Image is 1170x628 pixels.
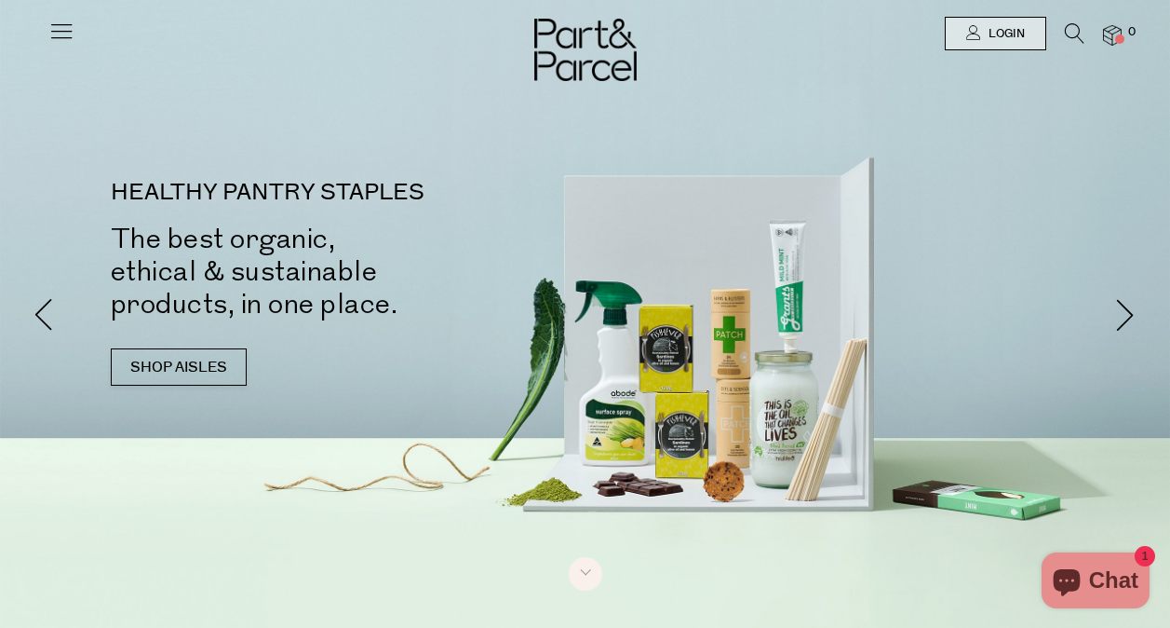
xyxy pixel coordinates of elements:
[111,182,613,204] p: HEALTHY PANTRY STAPLES
[1036,553,1155,613] inbox-online-store-chat: Shopify online store chat
[1103,25,1122,45] a: 0
[945,17,1046,50] a: Login
[984,26,1025,42] span: Login
[1123,24,1140,41] span: 0
[111,348,247,386] a: SHOP AISLES
[111,223,613,321] h2: The best organic, ethical & sustainable products, in one place.
[534,19,637,81] img: Part&Parcel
